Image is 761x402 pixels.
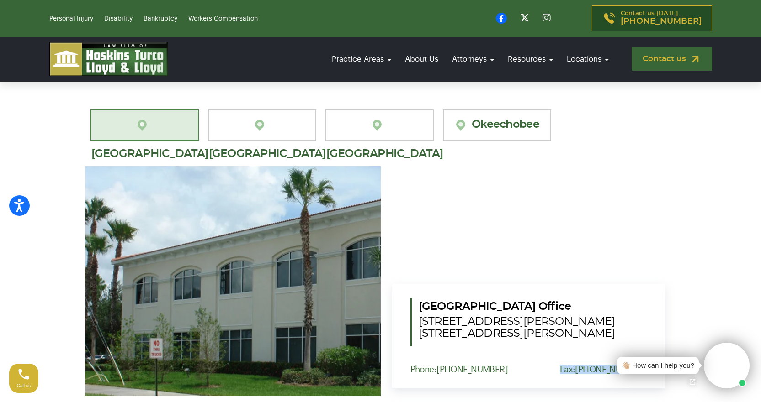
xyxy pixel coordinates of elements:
a: [GEOGRAPHIC_DATA][PERSON_NAME] [208,109,316,141]
a: About Us [400,46,443,72]
p: Fax: [560,365,647,374]
span: [STREET_ADDRESS][PERSON_NAME] [STREET_ADDRESS][PERSON_NAME] [419,316,647,339]
span: [PHONE_NUMBER] [621,17,702,26]
span: Call us [17,383,31,388]
img: PSL Office [85,166,381,396]
h5: [GEOGRAPHIC_DATA] Office [419,298,647,339]
a: Contact us [632,47,712,71]
div: 👋🏼 How can I help you? [622,360,694,371]
a: Workers Compensation [188,16,258,22]
a: Okeechobee [443,109,551,141]
img: logo [49,42,168,76]
a: [GEOGRAPHIC_DATA] [325,109,434,141]
a: Resources [503,46,558,72]
img: location [253,119,271,132]
a: [PHONE_NUMBER] [436,365,508,374]
a: Open chat [683,372,702,392]
a: [PHONE_NUMBER] [575,365,646,374]
a: [GEOGRAPHIC_DATA][PERSON_NAME] [90,109,199,141]
a: Bankruptcy [144,16,177,22]
img: location [371,119,388,132]
p: Phone: [410,365,508,374]
p: Contact us [DATE] [621,10,702,26]
img: location [454,119,472,132]
img: location [136,119,153,132]
a: Practice Areas [327,46,396,72]
a: Locations [562,46,613,72]
a: Personal Injury [49,16,93,22]
a: Contact us [DATE][PHONE_NUMBER] [592,5,712,31]
a: Disability [104,16,133,22]
a: Attorneys [447,46,499,72]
